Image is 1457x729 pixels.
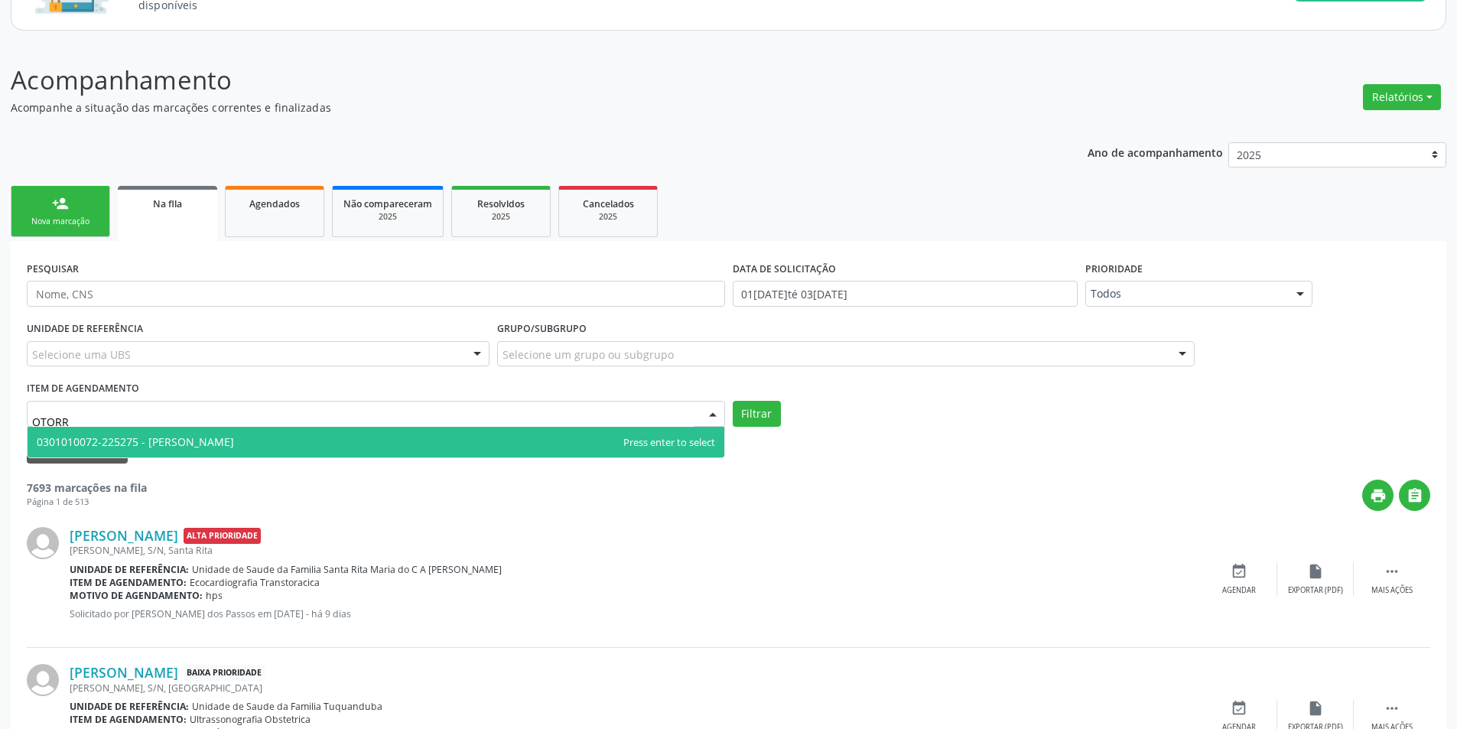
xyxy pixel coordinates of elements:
[153,197,182,210] span: Na fila
[70,589,203,602] b: Motivo de agendamento:
[70,527,178,544] a: [PERSON_NAME]
[583,197,634,210] span: Cancelados
[70,700,189,713] b: Unidade de referência:
[1384,563,1400,580] i: 
[27,257,79,281] label: PESQUISAR
[1088,142,1223,161] p: Ano de acompanhamento
[184,665,265,681] span: Baixa Prioridade
[733,257,836,281] label: DATA DE SOLICITAÇÃO
[27,527,59,559] img: img
[52,195,69,212] div: person_add
[70,563,189,576] b: Unidade de referência:
[70,607,1201,620] p: Solicitado por [PERSON_NAME] dos Passos em [DATE] - há 9 dias
[1288,585,1343,596] div: Exportar (PDF)
[70,682,1201,695] div: [PERSON_NAME], S/N, [GEOGRAPHIC_DATA]
[32,347,131,363] span: Selecione uma UBS
[1399,480,1430,511] button: 
[27,377,139,401] label: Item de agendamento
[463,211,539,223] div: 2025
[1091,286,1281,301] span: Todos
[502,347,674,363] span: Selecione um grupo ou subgrupo
[1222,585,1256,596] div: Agendar
[497,317,587,341] label: Grupo/Subgrupo
[32,406,694,437] input: Selecionar procedimento
[1370,487,1387,504] i: print
[192,563,502,576] span: Unidade de Saude da Familia Santa Rita Maria do C A [PERSON_NAME]
[70,713,187,726] b: Item de agendamento:
[477,197,525,210] span: Resolvidos
[1384,700,1400,717] i: 
[27,317,143,341] label: UNIDADE DE REFERÊNCIA
[1363,84,1441,110] button: Relatórios
[1407,487,1423,504] i: 
[27,281,725,307] input: Nome, CNS
[1362,480,1394,511] button: print
[343,211,432,223] div: 2025
[1307,563,1324,580] i: insert_drive_file
[206,589,223,602] span: hps
[27,496,147,509] div: Página 1 de 513
[249,197,300,210] span: Agendados
[70,576,187,589] b: Item de agendamento:
[22,216,99,227] div: Nova marcação
[1231,700,1247,717] i: event_available
[190,576,320,589] span: Ecocardiografia Transtoracica
[343,197,432,210] span: Não compareceram
[37,434,234,449] span: 0301010072-225275 - [PERSON_NAME]
[1307,700,1324,717] i: insert_drive_file
[570,211,646,223] div: 2025
[184,528,261,544] span: Alta Prioridade
[70,664,178,681] a: [PERSON_NAME]
[1371,585,1413,596] div: Mais ações
[70,544,1201,557] div: [PERSON_NAME], S/N, Santa Rita
[733,401,781,427] button: Filtrar
[190,713,311,726] span: Ultrassonografia Obstetrica
[1231,563,1247,580] i: event_available
[733,281,1078,307] input: Selecione um intervalo
[1085,257,1143,281] label: Prioridade
[11,99,1016,116] p: Acompanhe a situação das marcações correntes e finalizadas
[11,61,1016,99] p: Acompanhamento
[27,480,147,495] strong: 7693 marcações na fila
[192,700,382,713] span: Unidade de Saude da Familia Tuquanduba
